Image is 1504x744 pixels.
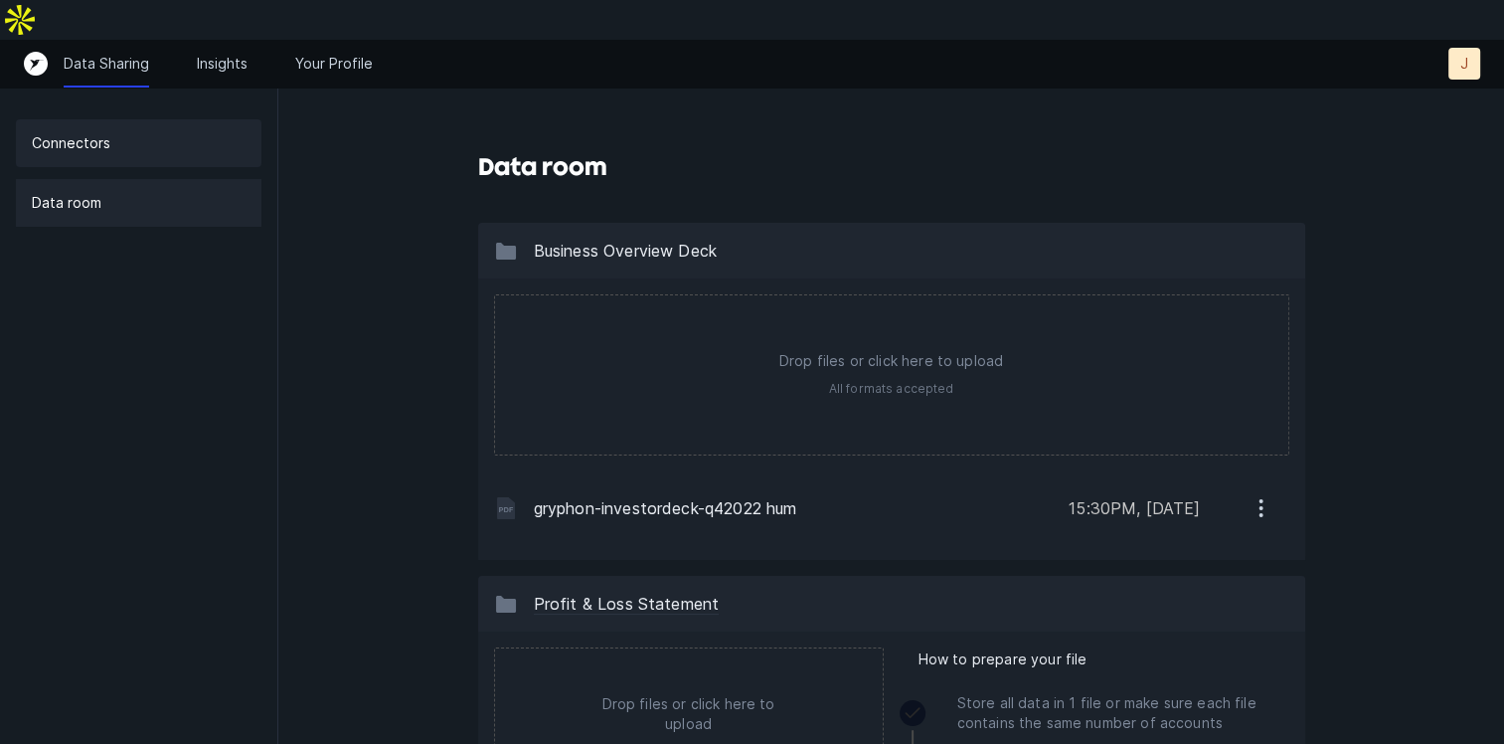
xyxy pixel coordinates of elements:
span: How to prepare your file [919,648,1087,671]
span: Profit & Loss Statement [534,594,720,615]
h3: Data room [478,151,607,183]
span: Business Overview Deck [534,241,718,261]
img: 13c8d1aa17ce7ae226531ffb34303e38.svg [494,592,518,616]
a: Your Profile [295,54,373,74]
img: 13c8d1aa17ce7ae226531ffb34303e38.svg [494,239,518,263]
p: 15:30PM, [DATE] [1069,496,1200,520]
img: 4c1c1a354918672bc79fcf756030187a.svg [494,496,518,520]
a: Data room [16,179,261,227]
button: J [1448,48,1480,80]
a: Connectors [16,119,261,167]
p: J [1460,54,1468,74]
a: Insights [197,54,248,74]
p: Data room [32,191,101,215]
p: gryphon-investordeck-q42022 hum [534,496,1054,520]
a: Data Sharing [64,54,149,74]
p: Connectors [32,131,110,155]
